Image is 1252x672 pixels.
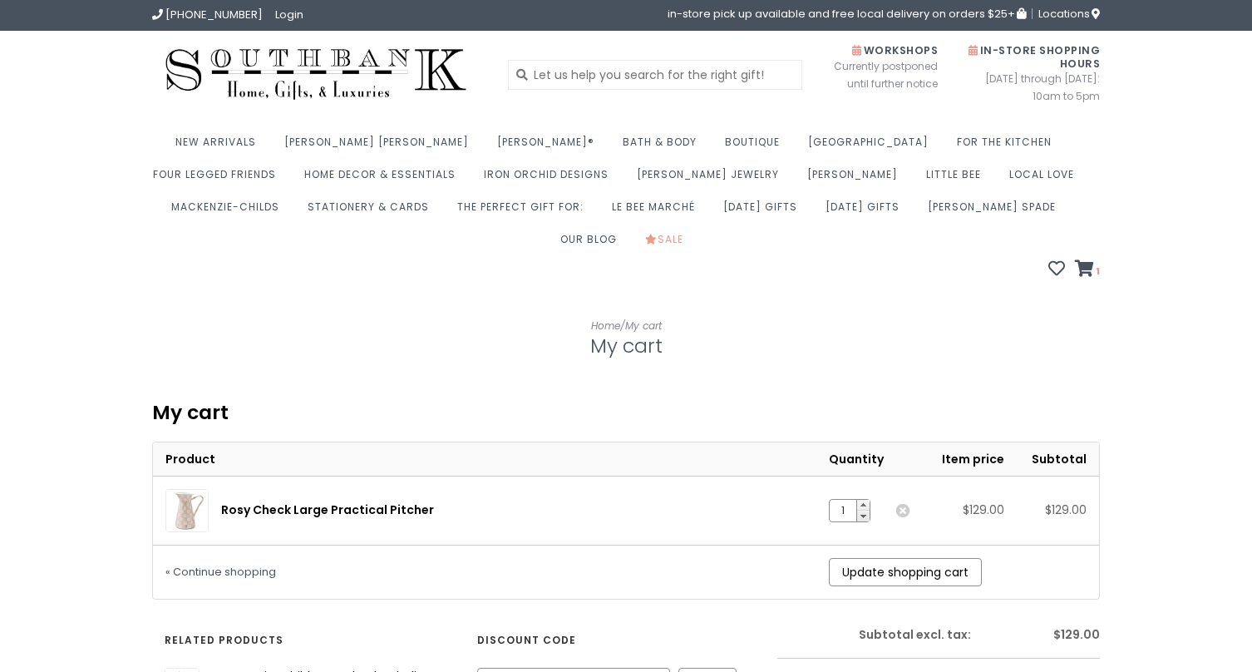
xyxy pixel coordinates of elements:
[560,228,625,260] a: Our Blog
[497,131,603,163] a: [PERSON_NAME]®
[484,163,617,195] a: Iron Orchid Designs
[1032,451,1087,467] span: Subtotal
[963,70,1100,105] span: [DATE] through [DATE]: 10am to 5pm
[957,131,1060,163] a: For the Kitchen
[1032,8,1100,19] a: Locations
[304,163,464,195] a: Home Decor & Essentials
[969,43,1100,71] span: In-Store Shopping Hours
[668,8,1026,19] span: in-store pick up available and free local delivery on orders $25+
[165,451,215,467] span: Product
[826,195,908,228] a: [DATE] Gifts
[926,163,989,195] a: Little Bee
[857,511,870,521] a: Decrease quantity by 1
[625,319,662,333] a: My cart
[896,504,909,517] a: Remove
[645,228,692,260] a: Sale
[153,163,284,195] a: Four Legged Friends
[807,163,906,195] a: [PERSON_NAME]
[942,451,1004,467] span: Item price
[221,502,434,518] a: Rosy Check Large Practical Pitcher
[857,500,870,511] a: Increase quantity by 1
[808,131,937,163] a: [GEOGRAPHIC_DATA]
[152,401,1100,425] div: My cart
[637,163,787,195] a: [PERSON_NAME] Jewelry
[457,195,592,228] a: The perfect gift for:
[612,195,703,228] a: Le Bee Marché
[1045,502,1087,518] span: $129.00
[165,565,276,579] a: « Continue shopping
[834,500,852,521] input: Quantity
[166,490,208,531] img: Rosy Check Large Practical Pitcher
[171,195,288,228] a: MacKenzie-Childs
[829,451,884,467] span: Quantity
[1009,163,1082,195] a: Local Love
[165,631,283,650] strong: Related products
[152,442,1100,600] form: Cart
[152,7,263,22] a: [PHONE_NUMBER]
[175,131,264,163] a: New Arrivals
[1094,264,1100,278] span: 1
[623,131,705,163] a: Bath & Body
[165,7,263,22] span: [PHONE_NUMBER]
[308,195,437,228] a: Stationery & Cards
[1075,262,1100,279] a: 1
[963,502,1004,518] span: $129.00
[477,631,576,650] strong: Discount code
[284,131,477,163] a: [PERSON_NAME] [PERSON_NAME]
[725,131,788,163] a: Boutique
[591,319,620,333] a: Home
[1053,626,1100,643] strong: $129.00
[1038,6,1100,22] span: Locations
[723,195,806,228] a: [DATE] Gifts
[852,43,938,57] span: Workshops
[152,43,480,106] img: Southbank Gift Company -- Home, Gifts, and Luxuries
[859,626,971,643] strong: Subtotal excl. tax:
[275,7,303,22] a: Login
[884,442,909,477] th: Actions
[829,558,982,586] a: Update shopping cart
[813,57,938,92] span: Currently postponed until further notice
[928,195,1064,228] a: [PERSON_NAME] Spade
[508,60,803,90] input: Let us help you search for the right gift!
